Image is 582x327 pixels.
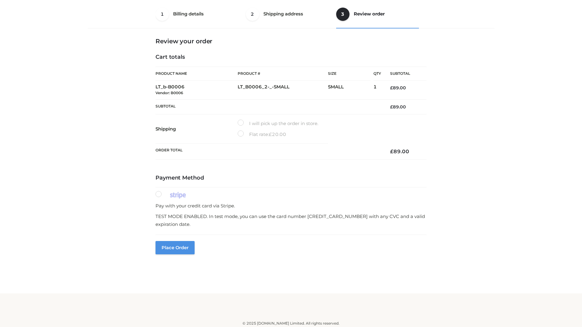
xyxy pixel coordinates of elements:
span: £ [390,148,393,154]
th: Subtotal [381,67,426,81]
div: © 2025 [DOMAIN_NAME] Limited. All rights reserved. [90,320,492,326]
td: LT_b-B0006 [156,81,238,100]
button: Place order [156,241,195,254]
th: Order Total [156,144,381,160]
th: Qty [373,67,381,81]
h4: Payment Method [156,175,426,181]
h4: Cart totals [156,54,426,61]
span: £ [269,131,272,137]
span: £ [390,104,393,110]
p: TEST MODE ENABLED. In test mode, you can use the card number [CREDIT_CARD_NUMBER] with any CVC an... [156,213,426,228]
th: Size [328,67,370,81]
bdi: 89.00 [390,148,409,154]
th: Product Name [156,67,238,81]
p: Pay with your credit card via Stripe. [156,202,426,210]
bdi: 89.00 [390,104,406,110]
small: Vendor: B0006 [156,91,183,95]
span: £ [390,85,393,91]
td: 1 [373,81,381,100]
th: Subtotal [156,99,381,114]
label: Flat rate: [238,130,286,138]
label: I will pick up the order in store. [238,120,318,127]
td: SMALL [328,81,373,100]
h3: Review your order [156,38,426,45]
bdi: 89.00 [390,85,406,91]
bdi: 20.00 [269,131,286,137]
td: LT_B0006_2-_-SMALL [238,81,328,100]
th: Product # [238,67,328,81]
th: Shipping [156,114,238,144]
